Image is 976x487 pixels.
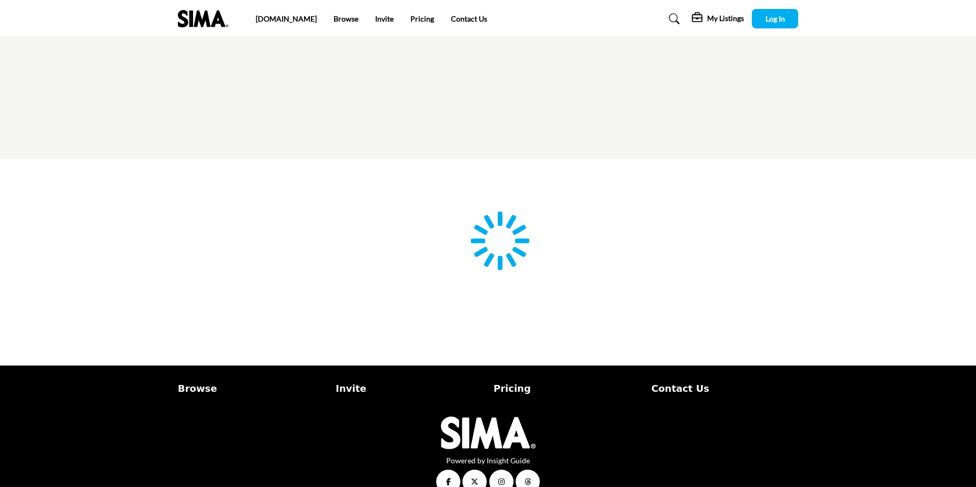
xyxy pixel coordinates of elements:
[451,14,487,23] a: Contact Us
[659,11,687,27] a: Search
[752,9,798,28] button: Log In
[375,14,394,23] a: Invite
[336,381,482,395] a: Invite
[410,14,434,23] a: Pricing
[692,13,744,25] div: My Listings
[256,14,317,23] a: [DOMAIN_NAME]
[446,456,530,465] a: Powered by Insight Guide
[334,14,358,23] a: Browse
[707,14,744,23] h5: My Listings
[178,381,325,395] a: Browse
[651,381,798,395] a: Contact Us
[178,10,234,27] img: Site Logo
[766,14,785,23] span: Log In
[494,381,640,395] a: Pricing
[441,417,536,449] img: No Site Logo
